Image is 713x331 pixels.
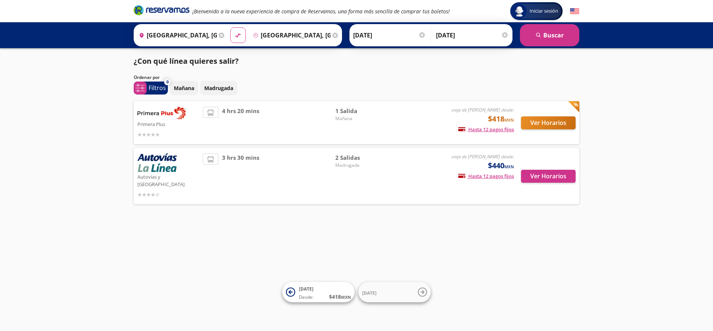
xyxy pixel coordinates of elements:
[335,107,387,115] span: 1 Salida
[250,26,331,44] input: Buscar Destino
[137,172,199,188] p: Autovías y [GEOGRAPHIC_DATA]
[170,81,198,95] button: Mañana
[137,153,177,172] img: Autovías y La Línea
[136,26,217,44] input: Buscar Origen
[222,107,259,139] span: 4 hrs 20 mins
[458,126,514,133] span: Hasta 12 pagos fijos
[134,56,239,67] p: ¿Con qué línea quieres salir?
[134,4,189,16] i: Brand Logo
[521,116,576,129] button: Ver Horarios
[458,173,514,179] span: Hasta 12 pagos fijos
[299,286,313,292] span: [DATE]
[335,162,387,169] span: Madrugada
[134,82,168,95] button: 0Filtros
[452,107,514,113] em: viaje de [PERSON_NAME] desde:
[134,74,160,81] p: Ordenar por
[329,293,351,301] span: $ 418
[362,289,377,296] span: [DATE]
[222,153,259,199] span: 3 hrs 30 mins
[436,26,509,44] input: Opcional
[353,26,426,44] input: Elegir Fecha
[192,8,450,15] em: ¡Bienvenido a la nueva experiencia de compra de Reservamos, una forma más sencilla de comprar tus...
[504,117,514,123] small: MXN
[570,7,579,16] button: English
[299,294,313,301] span: Desde:
[335,115,387,122] span: Mañana
[166,79,169,85] span: 0
[137,107,186,119] img: Primera Plus
[174,84,194,92] p: Mañana
[134,4,189,18] a: Brand Logo
[204,84,233,92] p: Madrugada
[282,282,355,302] button: [DATE]Desde:$418MXN
[452,153,514,160] em: viaje de [PERSON_NAME] desde:
[488,160,514,171] span: $440
[520,24,579,46] button: Buscar
[504,164,514,169] small: MXN
[527,7,561,15] span: Iniciar sesión
[488,113,514,125] span: $418
[137,119,199,128] p: Primera Plus
[521,170,576,183] button: Ver Horarios
[200,81,237,95] button: Madrugada
[358,282,431,302] button: [DATE]
[149,83,166,92] p: Filtros
[335,153,387,162] span: 2 Salidas
[341,294,351,300] small: MXN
